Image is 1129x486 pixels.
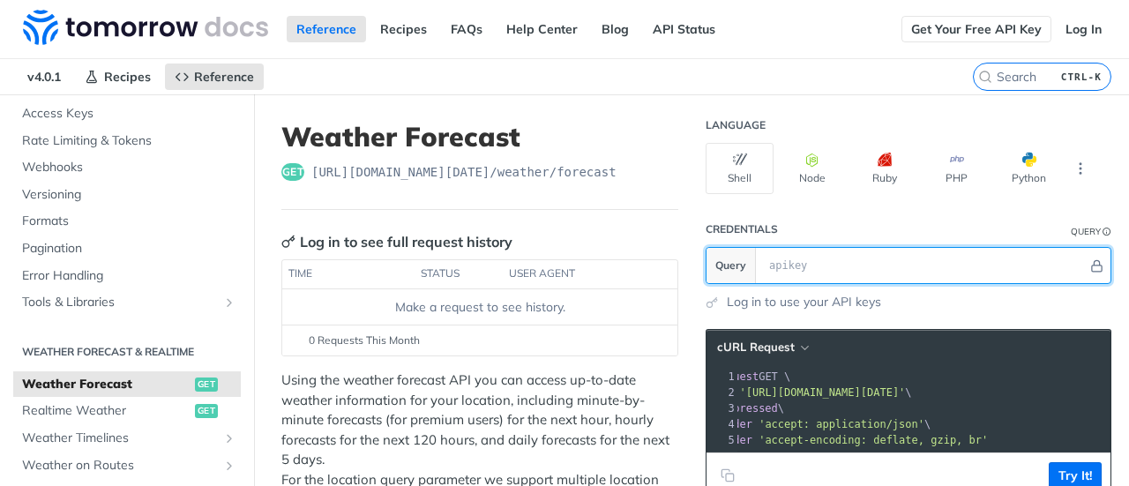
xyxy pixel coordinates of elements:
span: 'accept: application/json' [759,418,924,430]
h2: Weather Forecast & realtime [13,344,241,360]
span: Rate Limiting & Tokens [22,132,236,150]
span: Pagination [22,240,236,258]
button: Node [778,143,846,194]
a: Realtime Weatherget [13,398,241,424]
button: Show subpages for Weather on Routes [222,459,236,473]
span: get [195,404,218,418]
a: Webhooks [13,154,241,181]
th: user agent [503,260,642,288]
a: Tools & LibrariesShow subpages for Tools & Libraries [13,289,241,316]
div: Credentials [706,222,778,236]
span: v4.0.1 [18,64,71,90]
a: Log in to use your API keys [727,293,881,311]
span: get [195,378,218,392]
span: Access Keys [22,105,236,123]
div: 3 [707,400,737,416]
span: Formats [22,213,236,230]
a: Versioning [13,182,241,208]
span: Recipes [104,69,151,85]
th: status [415,260,503,288]
span: \ [669,386,912,399]
div: Log in to see full request history [281,231,512,252]
span: Error Handling [22,267,236,285]
i: Information [1103,228,1111,236]
svg: Search [978,70,992,84]
button: Query [707,248,756,283]
span: Query [715,258,746,273]
button: cURL Request [711,339,814,356]
svg: More ellipsis [1073,161,1088,176]
span: Webhooks [22,159,236,176]
span: Weather Forecast [22,376,191,393]
a: Formats [13,208,241,235]
a: Pagination [13,236,241,262]
span: Weather on Routes [22,457,218,475]
a: Weather Forecastget [13,371,241,398]
img: Tomorrow.io Weather API Docs [23,10,268,45]
button: PHP [923,143,991,194]
a: FAQs [441,16,492,42]
button: Show subpages for Weather Timelines [222,431,236,445]
a: Recipes [75,64,161,90]
h1: Weather Forecast [281,121,678,153]
button: Shell [706,143,774,194]
span: 0 Requests This Month [309,333,420,348]
a: Recipes [370,16,437,42]
div: 4 [707,416,737,432]
button: Ruby [850,143,918,194]
a: Weather on RoutesShow subpages for Weather on Routes [13,452,241,479]
span: https://api.tomorrow.io/v4/weather/forecast [311,163,617,181]
a: Blog [592,16,639,42]
div: Make a request to see history. [289,298,670,317]
a: Weather TimelinesShow subpages for Weather Timelines [13,425,241,452]
span: Realtime Weather [22,402,191,420]
span: Reference [194,69,254,85]
div: 5 [707,432,737,448]
th: time [282,260,415,288]
a: API Status [643,16,725,42]
span: --compressed [701,402,778,415]
span: get [281,163,304,181]
kbd: CTRL-K [1057,68,1106,86]
span: 'accept-encoding: deflate, gzip, br' [759,434,988,446]
a: Reference [165,64,264,90]
div: QueryInformation [1071,225,1111,238]
div: Language [706,118,766,132]
span: '[URL][DOMAIN_NAME][DATE]' [739,386,905,399]
div: 2 [707,385,737,400]
button: Show subpages for Tools & Libraries [222,295,236,310]
input: apikey [760,248,1088,283]
a: Reference [287,16,366,42]
svg: Key [281,235,295,249]
a: Get Your Free API Key [901,16,1051,42]
div: 1 [707,369,737,385]
a: Log In [1056,16,1111,42]
span: Versioning [22,186,236,204]
span: Weather Timelines [22,430,218,447]
a: Access Keys [13,101,241,127]
button: More Languages [1067,155,1094,182]
a: Rate Limiting & Tokens [13,128,241,154]
a: Help Center [497,16,587,42]
span: \ [669,418,931,430]
a: Error Handling [13,263,241,289]
button: Hide [1088,257,1106,274]
span: cURL Request [717,340,795,355]
span: Tools & Libraries [22,294,218,311]
div: Query [1071,225,1101,238]
button: Python [995,143,1063,194]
